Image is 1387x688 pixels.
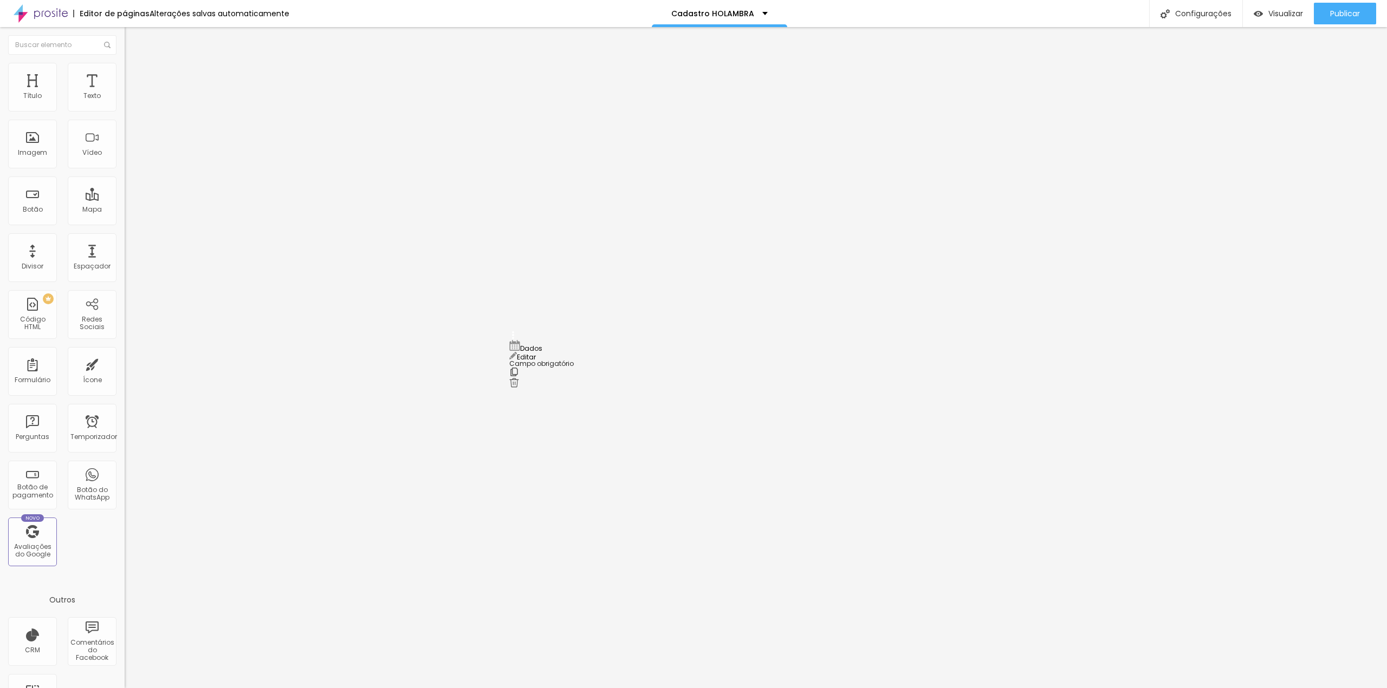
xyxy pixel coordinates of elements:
[25,645,40,654] font: CRM
[8,35,116,55] input: Buscar elemento
[80,8,150,19] font: Editor de páginas
[150,8,289,19] font: Alterações salvas automaticamente
[1314,3,1376,24] button: Publicar
[1330,8,1360,19] font: Publicar
[23,205,43,214] font: Botão
[20,314,46,331] font: Código HTML
[49,594,75,605] font: Outros
[12,482,53,499] font: Botão de pagamento
[22,261,43,271] font: Divisor
[671,8,754,19] font: Cadastro HOLAMBRA
[1161,9,1170,18] img: Ícone
[104,42,111,48] img: Ícone
[14,542,51,559] font: Avaliações do Google
[70,638,114,663] font: Comentários do Facebook
[1268,8,1303,19] font: Visualizar
[23,91,42,100] font: Título
[74,261,111,271] font: Espaçador
[1243,3,1314,24] button: Visualizar
[1175,8,1232,19] font: Configurações
[1254,9,1263,18] img: view-1.svg
[75,485,109,502] font: Botão do WhatsApp
[83,375,102,384] font: Ícone
[15,375,50,384] font: Formulário
[16,432,49,441] font: Perguntas
[80,314,105,331] font: Redes Sociais
[82,148,102,157] font: Vídeo
[70,432,117,441] font: Temporizador
[18,148,47,157] font: Imagem
[125,27,1387,688] iframe: Editor
[83,91,101,100] font: Texto
[25,515,40,521] font: Novo
[82,205,102,214] font: Mapa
